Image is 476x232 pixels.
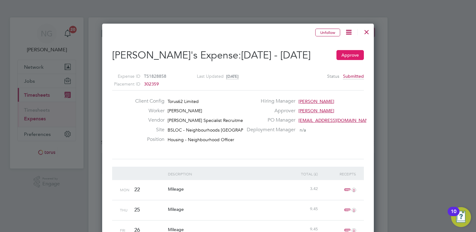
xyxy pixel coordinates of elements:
span: Mileage [168,186,184,192]
label: Status [327,72,339,80]
label: Last Updated [188,72,224,80]
span: Housing - Neighbourhood Officer [168,137,234,142]
span: [DATE] [226,74,239,79]
i: 0 [352,188,356,192]
span: [DATE] - [DATE] [241,49,311,61]
span: Mileage [168,206,184,212]
h2: [PERSON_NAME]'s Expense: [112,49,364,62]
span: [EMAIL_ADDRESS][DOMAIN_NAME] working@… [298,118,398,123]
span: TS1828858 [144,73,166,79]
span: BSLOC - Neighbourhoods [GEOGRAPHIC_DATA]… [168,127,270,133]
span: Submitted [343,73,364,79]
span: [PERSON_NAME] Specialist Recruitment Limited [168,118,263,123]
i: 0 [352,208,356,212]
div: Description [166,167,281,181]
span: Thu [120,207,127,212]
label: Expense ID [104,72,140,80]
span: Torus62 Limited [168,99,199,104]
label: PO Manager [243,117,295,123]
label: Hiring Manager [243,98,295,104]
div: Total (£) [281,167,319,181]
label: Position [130,136,164,143]
span: 3.42 [310,186,318,191]
div: 10 [451,211,456,220]
span: 9.45 [310,206,318,211]
span: [PERSON_NAME] [168,108,202,114]
label: Client Config [130,98,164,104]
div: Receipts [319,167,358,181]
button: Approve [336,50,364,60]
span: Mon [120,187,129,192]
label: Approver [243,108,295,114]
span: n/a [300,127,306,133]
span: 302359 [144,81,159,87]
label: Vendor [130,117,164,123]
label: Placement ID [104,80,140,88]
span: 9.45 [310,226,318,232]
span: [PERSON_NAME] [298,99,334,104]
button: Open Resource Center, 10 new notifications [451,207,471,227]
label: Deployment Manager [243,127,295,133]
label: Site [130,127,164,133]
button: Unfollow [315,29,340,37]
span: 22 [134,186,140,193]
label: Worker [130,108,164,114]
span: [PERSON_NAME] [298,108,334,114]
span: 25 [134,206,140,213]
